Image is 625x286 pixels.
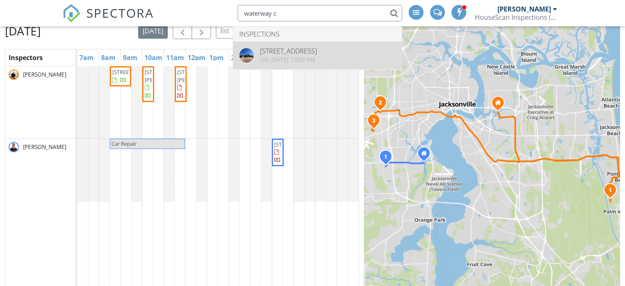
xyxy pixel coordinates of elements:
[239,48,254,63] img: 9530774%2Fcover_photos%2FqZzeyyXsPOFO07BcKOIP%2Foriginal.jpg
[9,53,43,62] span: Inspectors
[380,102,385,107] div: 8122 Vernell St, Jacksonville, FL 32220
[260,56,317,63] div: On [DATE] 10:00 am
[9,142,19,152] img: untitled_1080_x_1080_px_1000_x_1080_px.jpg
[379,100,382,106] i: 2
[112,68,158,76] span: [STREET_ADDRESS]
[498,5,551,13] div: [PERSON_NAME]
[21,70,68,79] span: [PERSON_NAME]
[233,27,402,42] li: Inspections
[233,42,402,69] a: [STREET_ADDRESS] On [DATE] 10:00 am
[86,4,154,21] span: SPECTORA
[610,190,615,195] div: 8217 7 Mile Dr , Ponte Vedra Beach, FL 32082
[142,51,164,64] a: 10am
[99,51,118,64] a: 8am
[238,5,402,21] input: Search everything...
[21,143,68,151] span: [PERSON_NAME]
[177,68,223,84] span: [STREET_ADDRESS][PERSON_NAME]
[424,153,429,158] div: 5375 Ortega Farms Blvd Apt 302, Jacksonville FL 32210
[77,51,96,64] a: 7am
[374,120,379,125] div: 8717 Pinon Dr, Jacksonville, FL 32221
[62,4,81,22] img: The Best Home Inspection Software - Spectora
[185,51,208,64] a: 12pm
[386,156,391,161] div: 5773 Tempest St, Jacksonville, FL 32244
[372,118,375,124] i: 3
[216,23,234,39] button: list
[5,23,41,39] h2: [DATE]
[173,22,192,39] button: Previous day
[498,102,503,107] div: 356 Tidewater Circle West, Jacksonville FL 32211
[384,154,387,160] i: 1
[260,48,317,54] div: [STREET_ADDRESS]
[609,188,612,193] i: 1
[192,22,211,39] button: Next day
[62,11,154,28] a: SPECTORA
[121,51,139,64] a: 9am
[207,51,226,64] a: 1pm
[229,51,248,64] a: 2pm
[111,140,137,147] span: Car Repair
[475,13,557,21] div: HouseScan Inspections (INS)
[138,23,168,39] button: [DATE]
[274,141,320,148] span: [STREET_ADDRESS]
[9,70,19,80] img: sean_13_1_of_1.jpg
[145,68,191,84] span: [STREET_ADDRESS][PERSON_NAME]
[164,51,186,64] a: 11am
